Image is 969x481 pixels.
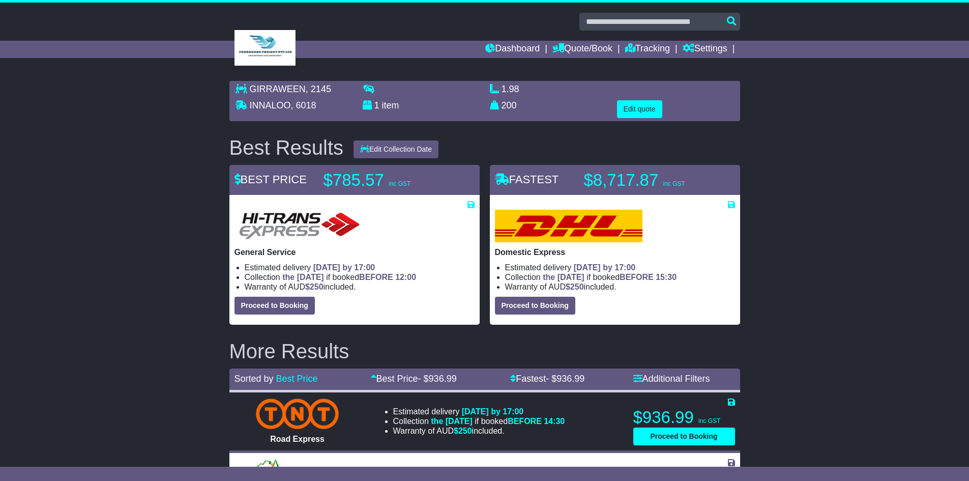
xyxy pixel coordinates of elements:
span: 936.99 [556,374,584,384]
span: $ [454,427,472,435]
span: 15:30 [656,273,677,281]
p: Domestic Express [495,247,735,257]
a: Fastest- $936.99 [510,374,584,384]
span: , 6018 [291,100,316,110]
a: Additional Filters [633,374,710,384]
li: Estimated delivery [393,407,565,416]
button: Edit Collection Date [354,140,438,158]
p: $936.99 [633,407,735,428]
span: $ [566,282,584,291]
span: 936.99 [429,374,457,384]
span: INNALOO [250,100,291,110]
span: [DATE] by 17:00 [574,263,636,272]
span: [DATE] by 17:00 [313,263,375,272]
p: $8,717.87 [584,170,711,190]
span: BEST PRICE [234,173,307,186]
span: , 2145 [306,84,331,94]
span: BEFORE [620,273,654,281]
img: DHL: Domestic Express [495,210,642,242]
span: Road Express [270,435,325,443]
li: Collection [505,272,735,282]
span: 12:00 [395,273,416,281]
button: Proceed to Booking [633,428,735,445]
div: Best Results [224,136,349,159]
button: Proceed to Booking [234,297,315,315]
span: - $ [546,374,584,384]
span: inc GST [663,180,685,187]
span: inc GST [389,180,410,187]
span: GIRRAWEEN [250,84,306,94]
span: $ [305,282,324,291]
span: 250 [570,282,584,291]
button: Edit quote [617,100,662,118]
span: 1 [374,100,379,110]
img: TNT Domestic: Road Express [256,399,339,429]
button: Proceed to Booking [495,297,575,315]
a: Best Price [276,374,318,384]
span: the [DATE] [431,417,472,426]
span: Sorted by [234,374,274,384]
li: Estimated delivery [505,263,735,272]
span: if booked [431,417,565,426]
span: 14:30 [544,417,565,426]
a: Dashboard [485,41,540,58]
span: the [DATE] [282,273,324,281]
a: Best Price- $936.99 [371,374,457,384]
li: Warranty of AUD included. [505,282,735,292]
img: HiTrans: General Service [234,210,365,242]
li: Collection [245,272,475,282]
li: Warranty of AUD included. [245,282,475,292]
a: Tracking [625,41,670,58]
span: BEFORE [359,273,393,281]
span: item [382,100,399,110]
span: 200 [502,100,517,110]
span: - $ [418,374,457,384]
li: Estimated delivery [245,263,475,272]
span: BEFORE [508,417,542,426]
li: Warranty of AUD included. [393,426,565,436]
a: Quote/Book [552,41,612,58]
a: Settings [683,41,727,58]
p: $785.57 [324,170,451,190]
span: FASTEST [495,173,559,186]
span: inc GST [698,417,720,425]
span: [DATE] by 17:00 [462,407,524,416]
span: 250 [458,427,472,435]
span: 250 [310,282,324,291]
span: if booked [543,273,677,281]
span: the [DATE] [543,273,584,281]
p: General Service [234,247,475,257]
h2: More Results [229,340,740,362]
span: if booked [282,273,416,281]
span: 1.98 [502,84,519,94]
li: Collection [393,416,565,426]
